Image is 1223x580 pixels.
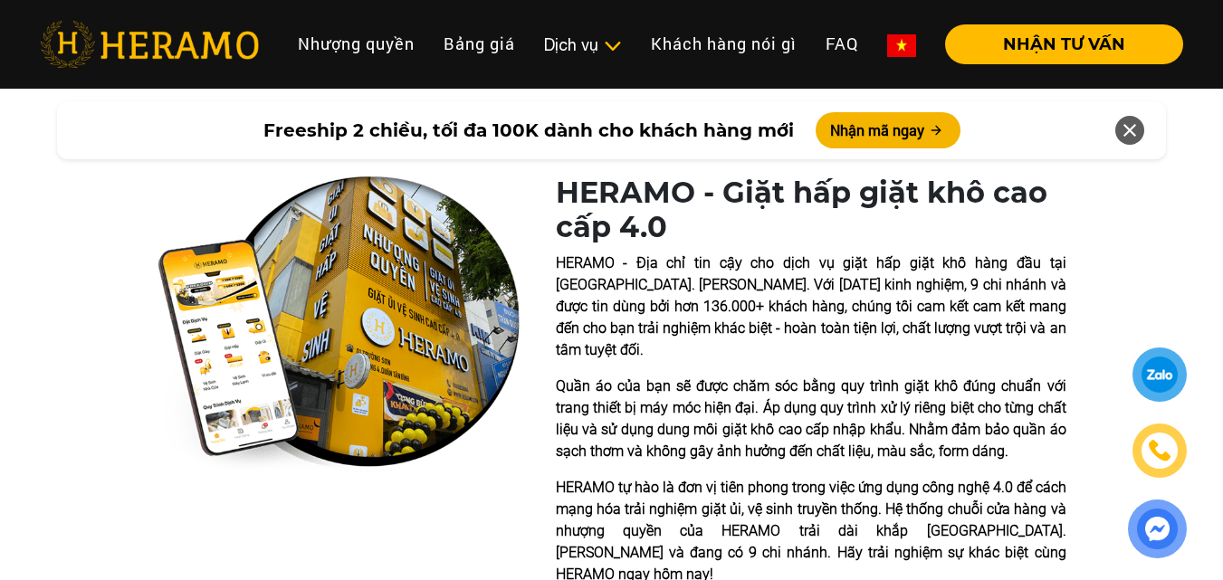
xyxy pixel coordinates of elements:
div: Dịch vụ [544,33,622,57]
img: heramo-logo.png [40,21,259,68]
button: Nhận mã ngay [816,112,960,148]
a: NHẬN TƯ VẤN [931,36,1183,52]
p: Quần áo của bạn sẽ được chăm sóc bằng quy trình giặt khô đúng chuẩn với trang thiết bị máy móc hi... [556,376,1066,462]
img: phone-icon [1148,439,1171,462]
span: Freeship 2 chiều, tối đa 100K dành cho khách hàng mới [263,117,794,144]
p: HERAMO - Địa chỉ tin cậy cho dịch vụ giặt hấp giặt khô hàng đầu tại [GEOGRAPHIC_DATA]. [PERSON_NA... [556,252,1066,361]
a: FAQ [811,24,873,63]
h1: HERAMO - Giặt hấp giặt khô cao cấp 4.0 [556,176,1066,245]
a: phone-icon [1135,426,1184,475]
button: NHẬN TƯ VẤN [945,24,1183,64]
img: subToggleIcon [603,37,622,55]
a: Bảng giá [429,24,530,63]
a: Khách hàng nói gì [636,24,811,63]
a: Nhượng quyền [283,24,429,63]
img: vn-flag.png [887,34,916,57]
img: heramo-quality-banner [158,176,520,472]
